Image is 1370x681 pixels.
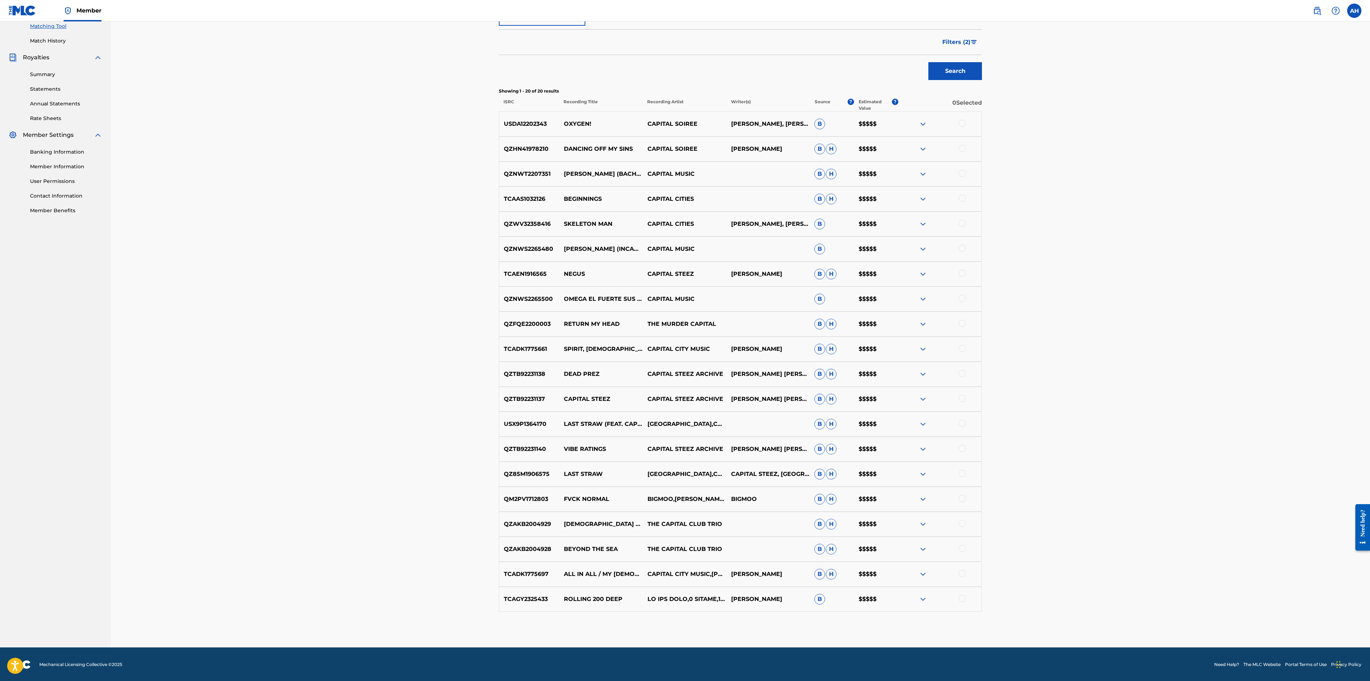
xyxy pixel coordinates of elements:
[919,445,927,453] img: expand
[642,295,726,303] p: CAPITAL MUSIC
[826,169,837,179] span: H
[499,370,559,378] p: QZTB92231138
[848,99,854,105] span: ?
[854,470,898,478] p: $$$$$
[30,100,102,108] a: Annual Statements
[942,38,971,46] span: Filters ( 2 )
[499,420,559,428] p: USX9P1364170
[814,569,825,580] span: B
[854,420,898,428] p: $$$$$
[499,145,559,153] p: QZHN41978210
[854,595,898,603] p: $$$$$
[814,244,825,254] span: B
[30,37,102,45] a: Match History
[814,119,825,129] span: B
[726,495,810,503] p: BIGMOO
[726,120,810,128] p: [PERSON_NAME], [PERSON_NAME]
[814,169,825,179] span: B
[814,194,825,204] span: B
[499,495,559,503] p: QM2PV1712803
[854,570,898,578] p: $$$$$
[826,444,837,454] span: H
[499,470,559,478] p: QZ85M1906575
[559,370,643,378] p: DEAD PREZ
[854,520,898,528] p: $$$$$
[814,294,825,304] span: B
[559,545,643,553] p: BEYOND THE SEA
[39,661,122,668] span: Mechanical Licensing Collective © 2025
[854,320,898,328] p: $$$$$
[499,170,559,178] p: QZNWT2207351
[826,519,837,530] span: H
[814,494,825,504] span: B
[559,395,643,403] p: CAPITAL STEEZ
[642,195,726,203] p: CAPITAL CITIES
[499,570,559,578] p: TCADK1775697
[642,570,726,578] p: CAPITAL CITY MUSIC,[PERSON_NAME]
[814,419,825,429] span: B
[814,594,825,605] span: B
[919,370,927,378] img: expand
[559,495,643,503] p: FVCK NORMAL
[726,270,810,278] p: [PERSON_NAME]
[1331,661,1361,668] a: Privacy Policy
[1331,6,1340,15] img: help
[814,144,825,154] span: B
[919,595,927,603] img: expand
[499,245,559,253] p: QZNWS2265480
[854,245,898,253] p: $$$$$
[938,33,982,51] button: Filters (2)
[919,145,927,153] img: expand
[1285,661,1327,668] a: Portal Terms of Use
[499,270,559,278] p: TCAEN1916565
[826,494,837,504] span: H
[726,570,810,578] p: [PERSON_NAME]
[94,53,102,62] img: expand
[559,270,643,278] p: NEGUS
[826,419,837,429] span: H
[499,88,982,94] p: Showing 1 - 20 of 20 results
[726,345,810,353] p: [PERSON_NAME]
[854,445,898,453] p: $$$$$
[919,470,927,478] img: expand
[64,6,72,15] img: Top Rightsholder
[559,345,643,353] p: SPIRIT, [DEMOGRAPHIC_DATA] (LIVE)
[854,170,898,178] p: $$$$$
[814,444,825,454] span: B
[559,320,643,328] p: RETURN MY HEAD
[1334,647,1370,681] iframe: Chat Widget
[559,99,642,111] p: Recording Title
[642,345,726,353] p: CAPITAL CITY MUSIC
[815,99,830,111] p: Source
[814,219,825,229] span: B
[23,53,49,62] span: Royalties
[826,319,837,329] span: H
[642,495,726,503] p: BIGMOO,[PERSON_NAME] CAPITAL
[642,420,726,428] p: [GEOGRAPHIC_DATA],CAPITAL STEEZ
[919,295,927,303] img: expand
[814,269,825,279] span: B
[30,163,102,170] a: Member Information
[30,148,102,156] a: Banking Information
[499,220,559,228] p: QZWV32358416
[826,544,837,555] span: H
[854,370,898,378] p: $$$$$
[499,99,559,111] p: ISRC
[919,495,927,503] img: expand
[642,220,726,228] p: CAPITAL CITIES
[826,569,837,580] span: H
[499,295,559,303] p: QZNWS2265500
[559,445,643,453] p: VIBE RATINGS
[499,320,559,328] p: QZFQE2200003
[642,395,726,403] p: CAPITAL STEEZ ARCHIVE
[9,5,36,16] img: MLC Logo
[499,345,559,353] p: TCADK1775661
[919,270,927,278] img: expand
[30,85,102,93] a: Statements
[1336,654,1341,675] div: Drag
[23,131,74,139] span: Member Settings
[919,520,927,528] img: expand
[854,120,898,128] p: $$$$$
[499,595,559,603] p: TCAGY2325433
